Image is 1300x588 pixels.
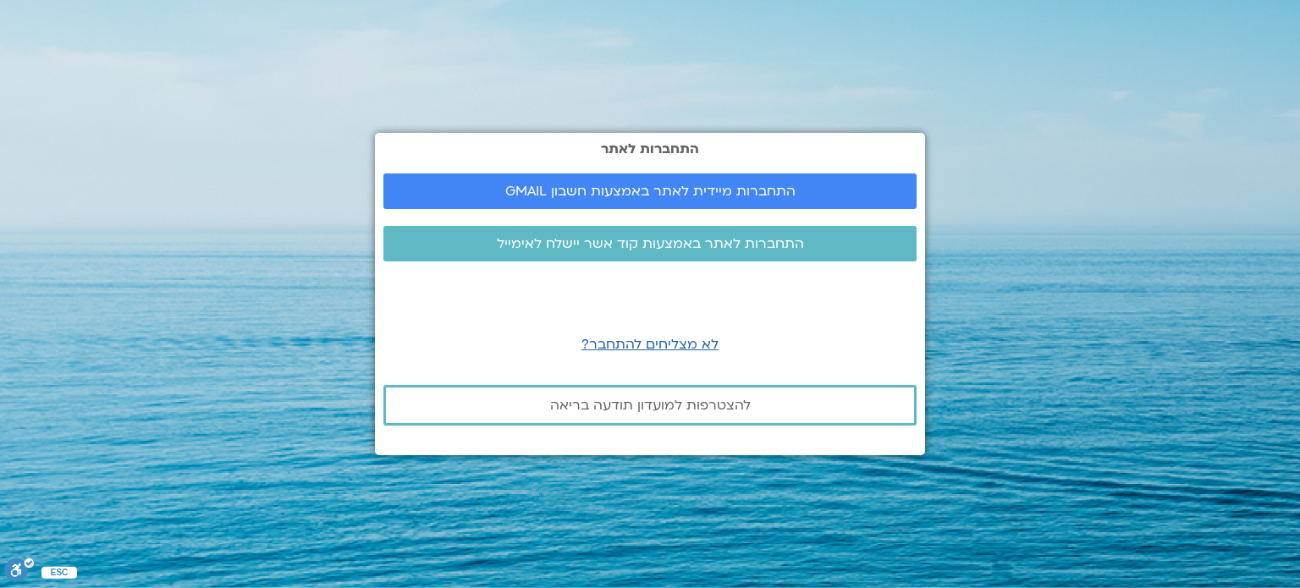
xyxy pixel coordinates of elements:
[383,141,917,157] h2: התחברות לאתר
[581,335,719,354] a: לא מצליחים להתחבר?
[550,398,751,413] span: להצטרפות למועדון תודעה בריאה
[383,385,917,426] a: להצטרפות למועדון תודעה בריאה
[497,236,804,251] span: התחברות לאתר באמצעות קוד אשר יישלח לאימייל
[383,226,917,261] a: התחברות לאתר באמצעות קוד אשר יישלח לאימייל
[505,184,796,199] span: התחברות מיידית לאתר באמצעות חשבון GMAIL
[383,173,917,209] a: התחברות מיידית לאתר באמצעות חשבון GMAIL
